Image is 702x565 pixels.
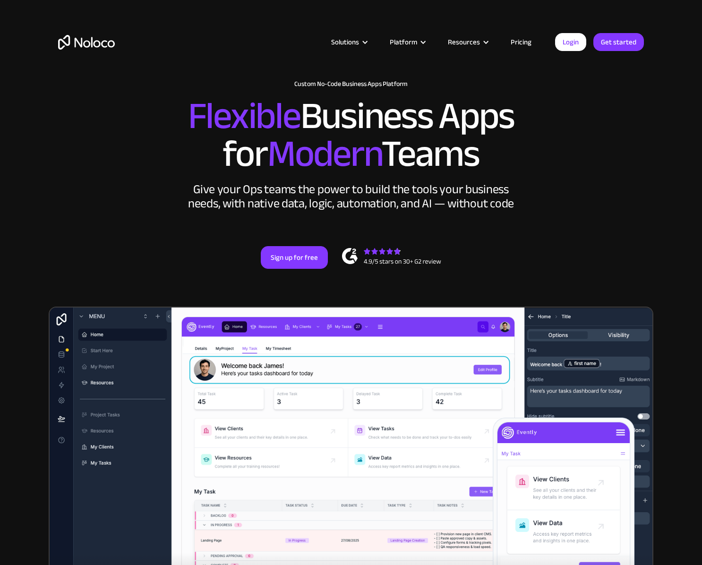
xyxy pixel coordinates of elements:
[555,33,586,51] a: Login
[188,81,300,151] span: Flexible
[186,182,516,211] div: Give your Ops teams the power to build the tools your business needs, with native data, logic, au...
[436,36,499,48] div: Resources
[448,36,480,48] div: Resources
[261,246,328,269] a: Sign up for free
[331,36,359,48] div: Solutions
[319,36,378,48] div: Solutions
[593,33,644,51] a: Get started
[267,119,381,189] span: Modern
[390,36,417,48] div: Platform
[58,97,644,173] h2: Business Apps for Teams
[58,35,115,50] a: home
[499,36,543,48] a: Pricing
[378,36,436,48] div: Platform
